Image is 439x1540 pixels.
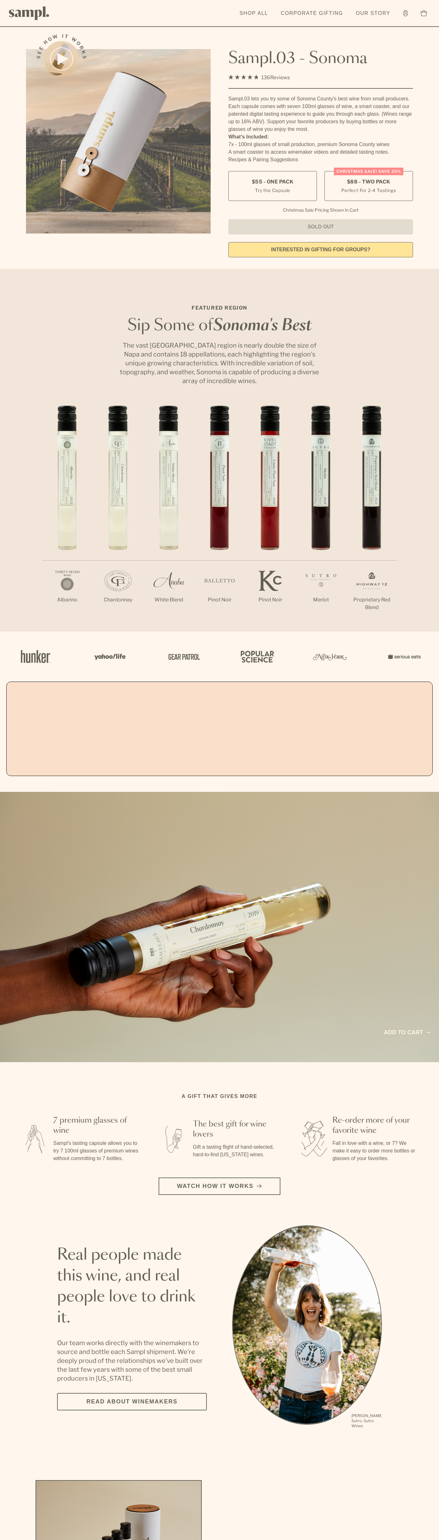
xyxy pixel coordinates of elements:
[332,1139,419,1162] p: Fall in love with a wine, or 7? We make it easy to order more bottles or glasses of your favorites.
[252,178,294,185] span: $55 - One Pack
[193,1119,279,1139] h3: The best gift for wine lovers
[213,318,312,333] em: Sonoma's Best
[228,95,413,133] div: Sampl.03 lets you try some of Sonoma County's best wine from small producers. Each capsule comes ...
[193,1143,279,1158] p: Gift a tasting flight of hand-selected, hard-to-find [US_STATE] wines.
[143,596,194,604] p: White Blend
[53,1139,140,1162] p: Sampl's tasting capsule allows you to try 7 100ml glasses of premium wines without committing to ...
[57,1393,207,1410] a: Read about Winemakers
[16,643,55,670] img: Artboard_1_c8cd28af-0030-4af1-819c-248e302c7f06_x450.png
[270,74,290,80] span: Reviews
[351,1413,382,1428] p: [PERSON_NAME] Sutro, Sutro Wines
[245,596,296,604] p: Pinot Noir
[237,643,275,670] img: Artboard_4_28b4d326-c26e-48f9-9c80-911f17d6414e_x450.png
[42,406,93,624] li: 1 / 7
[118,341,321,385] p: The vast [GEOGRAPHIC_DATA] region is nearly double the size of Napa and contains 18 appellations,...
[182,1093,258,1100] h2: A gift that gives more
[159,1177,280,1195] button: Watch how it works
[347,178,390,185] span: $88 - Two Pack
[228,141,413,148] li: 7x - 100ml glasses of small production, premium Sonoma County wines
[280,207,362,213] li: Christmas Sale Pricing Shown In Cart
[228,148,413,156] li: A smart coaster to access winemaker videos and detailed tasting notes.
[341,187,396,194] small: Perfect For 2-4 Tastings
[228,134,269,139] strong: What’s Included:
[228,73,290,82] div: 136Reviews
[228,242,413,257] a: interested in gifting for groups?
[278,6,346,20] a: Corporate Gifting
[93,406,143,624] li: 2 / 7
[346,406,397,632] li: 7 / 7
[384,1028,430,1037] a: Add to cart
[346,596,397,611] p: Proprietary Red Blend
[232,1225,382,1429] div: slide 1
[90,643,128,670] img: Artboard_6_04f9a106-072f-468a-bdd7-f11783b05722_x450.png
[228,219,413,234] button: Sold Out
[332,1115,419,1136] h3: Re-order more of your favorite wine
[26,49,211,234] img: Sampl.03 - Sonoma
[44,41,79,77] button: See how it works
[164,643,202,670] img: Artboard_5_7fdae55a-36fd-43f7-8bfd-f74a06a2878e_x450.png
[53,1115,140,1136] h3: 7 premium glasses of wine
[9,6,49,20] img: Sampl logo
[311,643,349,670] img: Artboard_3_0b291449-6e8c-4d07-b2c2-3f3601a19cd1_x450.png
[232,1225,382,1429] ul: carousel
[194,596,245,604] p: Pinot Noir
[334,168,403,175] div: Christmas SALE! Save 20%
[261,74,270,80] span: 136
[93,596,143,604] p: Chardonnay
[57,1245,207,1328] h2: Real people made this wine, and real people love to drink it.
[228,156,413,164] li: Recipes & Pairing Suggestions
[255,187,290,194] small: Try the Capsule
[353,6,394,20] a: Our Story
[118,318,321,333] h2: Sip Some of
[57,1338,207,1383] p: Our team works directly with the winemakers to source and bottle each Sampl shipment. We’re deepl...
[245,406,296,624] li: 5 / 7
[228,49,413,68] h1: Sampl.03 - Sonoma
[296,596,346,604] p: Merlot
[42,596,93,604] p: Albarino
[236,6,271,20] a: Shop All
[118,304,321,312] p: Featured Region
[143,406,194,624] li: 3 / 7
[384,643,423,670] img: Artboard_7_5b34974b-f019-449e-91fb-745f8d0877ee_x450.png
[296,406,346,624] li: 6 / 7
[194,406,245,624] li: 4 / 7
